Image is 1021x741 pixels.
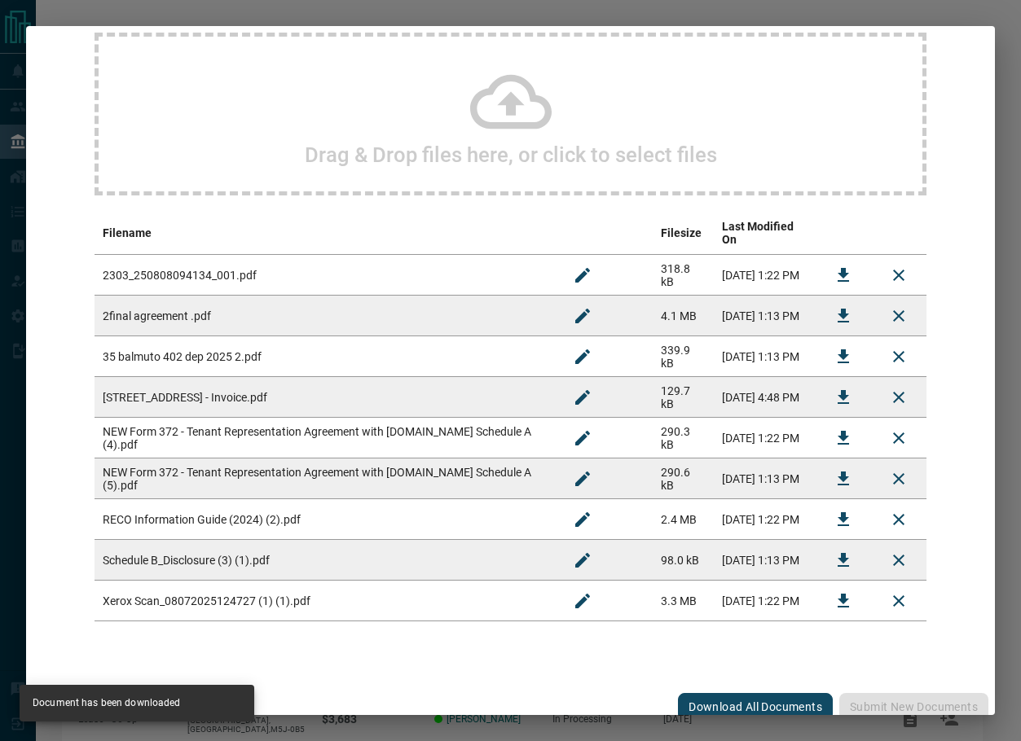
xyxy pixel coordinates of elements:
td: 318.8 kB [653,255,714,296]
td: Xerox Scan_08072025124727 (1) (1).pdf [95,581,555,621]
td: [DATE] 1:22 PM [714,581,816,621]
th: delete file action column [871,212,926,255]
button: Rename [563,500,602,539]
button: Download All Documents [678,693,833,721]
div: Document has been downloaded [33,690,181,717]
button: Rename [563,419,602,458]
button: Remove File [879,337,918,376]
button: Remove File [879,541,918,580]
button: Remove File [879,419,918,458]
td: 35 balmuto 402 dep 2025 2.pdf [95,336,555,377]
td: NEW Form 372 - Tenant Representation Agreement with [DOMAIN_NAME] Schedule A (4).pdf [95,418,555,458]
td: 290.6 kB [653,458,714,499]
button: Remove File [879,459,918,498]
th: Last Modified On [714,212,816,255]
button: Download [824,459,863,498]
button: Remove File [879,581,918,620]
div: Drag & Drop files here, or click to select files [95,33,926,195]
button: Download [824,541,863,580]
td: 3.3 MB [653,581,714,621]
td: 339.9 kB [653,336,714,377]
button: Rename [563,541,602,580]
button: Download [824,296,863,335]
td: 290.3 kB [653,418,714,458]
td: [DATE] 1:13 PM [714,540,816,581]
button: Download [824,256,863,295]
td: 2.4 MB [653,499,714,540]
button: Remove File [879,500,918,539]
td: [DATE] 1:13 PM [714,336,816,377]
td: 2303_250808094134_001.pdf [95,255,555,296]
td: [DATE] 1:13 PM [714,458,816,499]
button: Rename [563,378,602,417]
button: Download [824,581,863,620]
td: [DATE] 1:22 PM [714,499,816,540]
button: Download [824,337,863,376]
td: Schedule B_Disclosure (3) (1).pdf [95,540,555,581]
td: [STREET_ADDRESS] - Invoice.pdf [95,377,555,418]
button: Rename [563,256,602,295]
th: edit column [555,212,653,255]
td: 129.7 kB [653,377,714,418]
td: 4.1 MB [653,296,714,336]
button: Rename [563,337,602,376]
button: Remove File [879,256,918,295]
th: Filesize [653,212,714,255]
button: Rename [563,581,602,620]
th: Filename [95,212,555,255]
button: Remove File [879,378,918,417]
th: download action column [816,212,871,255]
h2: Drag & Drop files here, or click to select files [305,142,717,167]
td: RECO Information Guide (2024) (2).pdf [95,499,555,540]
button: Download [824,419,863,458]
button: Download [824,378,863,417]
td: [DATE] 4:48 PM [714,377,816,418]
td: [DATE] 1:22 PM [714,418,816,458]
td: NEW Form 372 - Tenant Representation Agreement with [DOMAIN_NAME] Schedule A (5).pdf [95,458,555,499]
td: [DATE] 1:13 PM [714,296,816,336]
td: [DATE] 1:22 PM [714,255,816,296]
button: Rename [563,296,602,335]
button: Rename [563,459,602,498]
button: Remove File [879,296,918,335]
td: 2final agreement .pdf [95,296,555,336]
button: Download [824,500,863,539]
td: 98.0 kB [653,540,714,581]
